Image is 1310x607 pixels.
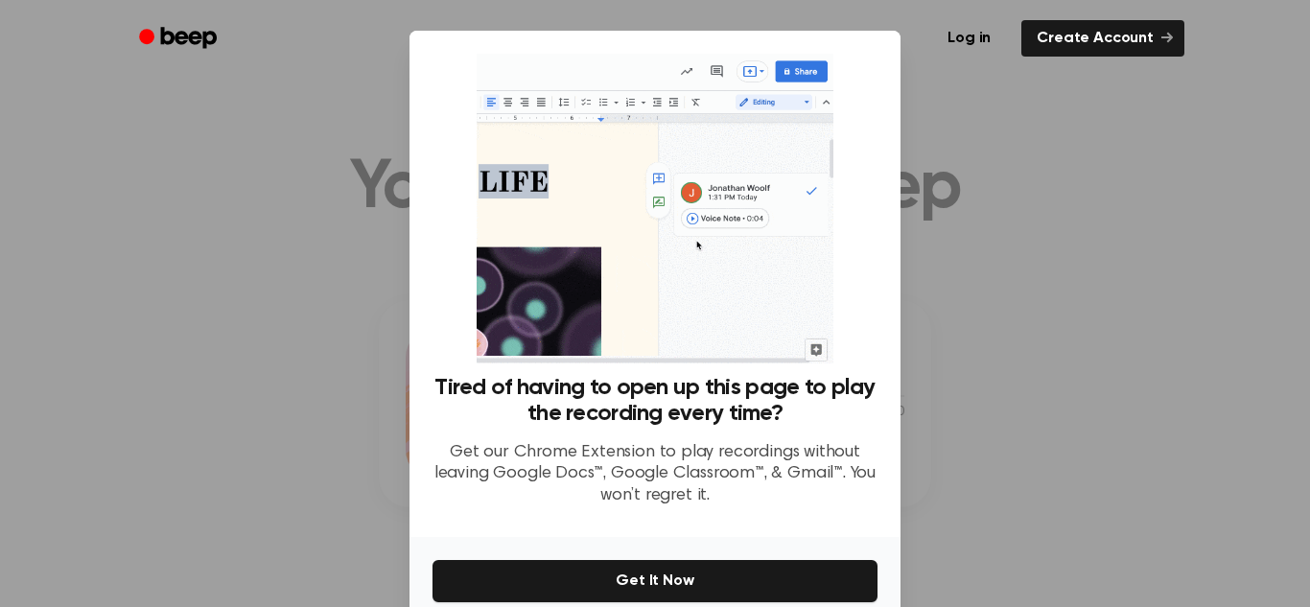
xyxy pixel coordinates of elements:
p: Get our Chrome Extension to play recordings without leaving Google Docs™, Google Classroom™, & Gm... [433,442,877,507]
img: Beep extension in action [477,54,832,363]
a: Log in [928,16,1010,60]
button: Get It Now [433,560,877,602]
h3: Tired of having to open up this page to play the recording every time? [433,375,877,427]
a: Create Account [1021,20,1184,57]
a: Beep [126,20,234,58]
